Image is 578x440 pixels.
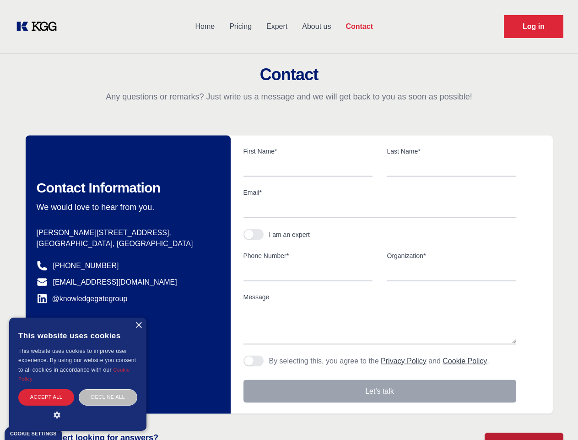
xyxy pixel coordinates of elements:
[18,367,130,382] a: Cookie Policy
[53,260,119,271] a: [PHONE_NUMBER]
[243,147,373,156] label: First Name*
[18,348,136,373] span: This website uses cookies to improve user experience. By using our website you consent to all coo...
[338,15,380,38] a: Contact
[259,15,295,38] a: Expert
[135,322,142,329] div: Close
[269,230,310,239] div: I am an expert
[387,147,516,156] label: Last Name*
[243,251,373,260] label: Phone Number*
[18,324,137,346] div: This website uses cookies
[15,19,64,34] a: KOL Knowledge Platform: Talk to Key External Experts (KEE)
[243,188,516,197] label: Email*
[532,396,578,440] iframe: Chat Widget
[18,389,74,405] div: Accept all
[11,66,567,84] h2: Contact
[37,293,128,304] a: @knowledgegategroup
[243,380,516,403] button: Let's talk
[222,15,259,38] a: Pricing
[269,356,489,367] p: By selecting this, you agree to the and .
[79,389,137,405] div: Decline all
[11,91,567,102] p: Any questions or remarks? Just write us a message and we will get back to you as soon as possible!
[37,202,216,213] p: We would love to hear from you.
[188,15,222,38] a: Home
[37,180,216,196] h2: Contact Information
[37,238,216,249] p: [GEOGRAPHIC_DATA], [GEOGRAPHIC_DATA]
[53,277,177,288] a: [EMAIL_ADDRESS][DOMAIN_NAME]
[381,357,427,365] a: Privacy Policy
[10,431,56,436] div: Cookie settings
[243,292,516,302] label: Message
[387,251,516,260] label: Organization*
[504,15,563,38] a: Request Demo
[295,15,338,38] a: About us
[443,357,487,365] a: Cookie Policy
[37,227,216,238] p: [PERSON_NAME][STREET_ADDRESS],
